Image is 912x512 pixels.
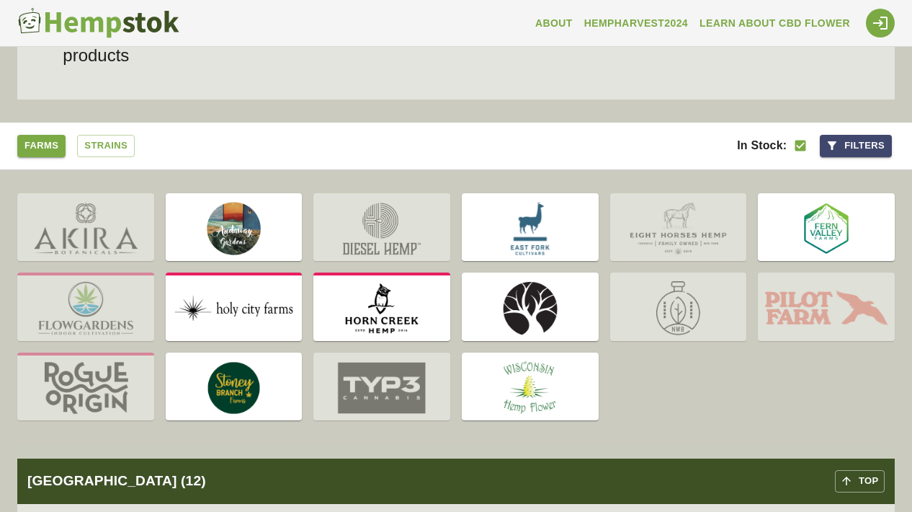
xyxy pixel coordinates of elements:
[578,10,694,37] a: HempHarvest2024
[17,356,154,420] img: Rouge Origin
[694,10,856,37] a: Learn About CBD Flower
[610,275,747,340] img: Never Winter Botanicals
[529,10,578,37] a: About
[462,196,599,261] img: East Fork Cultivars
[737,138,787,151] span: In Stock:
[820,135,892,157] button: Filters
[610,196,747,261] img: Eight Horses Hemp
[313,196,450,262] img: Diesel Hemp
[758,196,895,261] img: Fern Valley Farms
[27,471,835,492] h2: [GEOGRAPHIC_DATA] (12)
[462,356,599,420] img: Wisconsin Hemp Flower
[166,356,303,420] img: Stoney Branch Farms
[313,356,450,420] img: Typ3 Cannabis
[17,275,154,340] img: FlowGardens
[835,470,885,493] button: top
[17,7,179,39] img: Hempstok Logo
[17,135,66,157] a: Farms
[17,7,185,39] a: Hempstok Logo
[462,275,599,340] img: Lost Oak Farms
[166,196,303,261] img: Andaway Gardens
[758,275,895,340] img: Pilot Farm
[166,275,303,340] img: Holy City Farms
[17,196,154,261] img: Akira Botanicals
[77,135,135,157] a: Strains
[866,9,895,37] div: Login
[313,275,450,340] img: Horn Creek Hemp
